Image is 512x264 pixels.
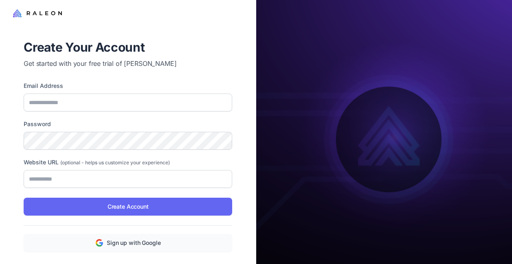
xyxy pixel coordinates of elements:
[24,198,232,216] button: Create Account
[24,81,232,90] label: Email Address
[24,59,232,68] p: Get started with your free trial of [PERSON_NAME]
[24,120,232,129] label: Password
[24,158,232,167] label: Website URL
[24,39,232,55] h1: Create Your Account
[108,202,149,211] span: Create Account
[60,159,170,166] span: (optional - helps us customize your experience)
[24,234,232,252] button: Sign up with Google
[107,238,160,247] span: Sign up with Google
